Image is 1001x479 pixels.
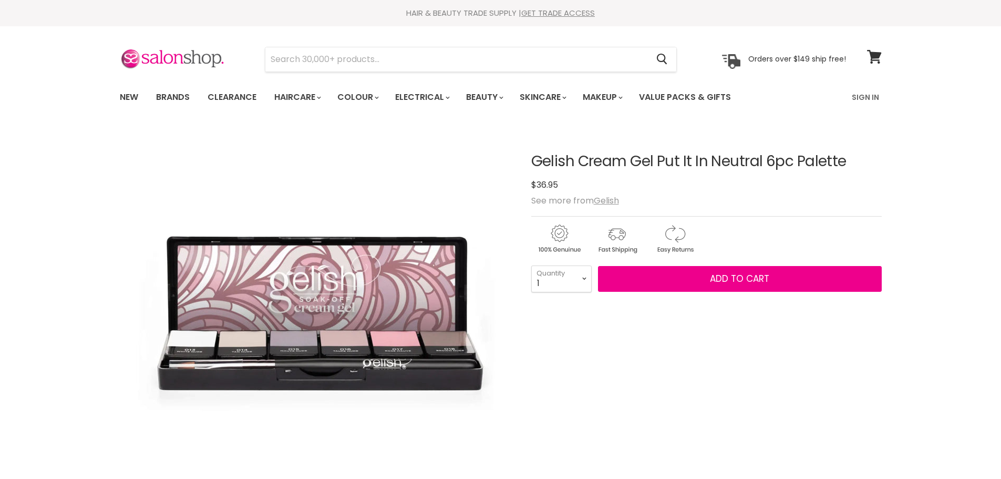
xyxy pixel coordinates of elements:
[598,266,882,292] button: Add to cart
[589,223,645,255] img: shipping.gif
[148,86,198,108] a: Brands
[531,154,882,170] h1: Gelish Cream Gel Put It In Neutral 6pc Palette
[531,195,619,207] span: See more from
[531,223,587,255] img: genuine.gif
[575,86,629,108] a: Makeup
[112,86,146,108] a: New
[648,47,676,72] button: Search
[531,266,592,292] select: Quantity
[748,54,846,64] p: Orders over $149 ship free!
[107,8,895,18] div: HAIR & BEAUTY TRADE SUPPLY |
[200,86,264,108] a: Clearance
[647,223,703,255] img: returns.gif
[266,86,327,108] a: Haircare
[329,86,385,108] a: Colour
[531,179,558,191] span: $36.95
[512,86,573,108] a: Skincare
[458,86,510,108] a: Beauty
[265,47,648,72] input: Search
[112,82,792,113] ul: Main menu
[387,86,456,108] a: Electrical
[265,47,677,72] form: Product
[107,82,895,113] nav: Main
[594,195,619,207] a: Gelish
[631,86,739,108] a: Value Packs & Gifts
[710,272,769,285] span: Add to cart
[521,7,595,18] a: GET TRADE ACCESS
[845,86,885,108] a: Sign In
